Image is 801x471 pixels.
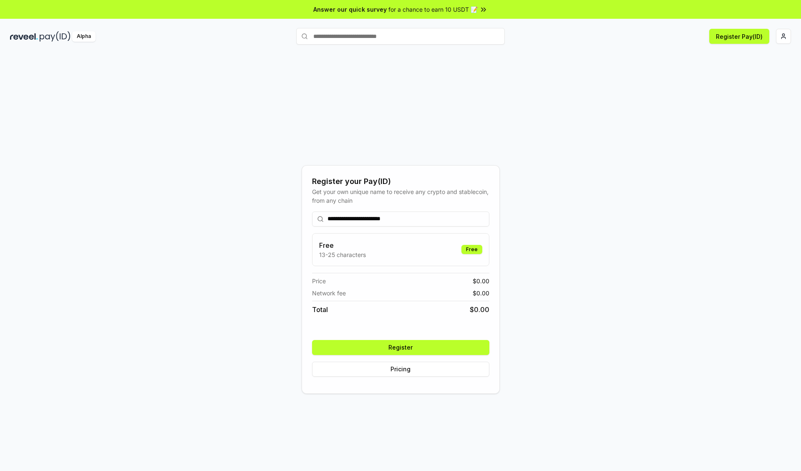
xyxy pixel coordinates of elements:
[312,340,489,355] button: Register
[312,305,328,315] span: Total
[40,31,71,42] img: pay_id
[461,245,482,254] div: Free
[10,31,38,42] img: reveel_dark
[709,29,769,44] button: Register Pay(ID)
[319,240,366,250] h3: Free
[473,289,489,297] span: $ 0.00
[312,277,326,285] span: Price
[312,362,489,377] button: Pricing
[470,305,489,315] span: $ 0.00
[312,187,489,205] div: Get your own unique name to receive any crypto and stablecoin, from any chain
[388,5,478,14] span: for a chance to earn 10 USDT 📝
[72,31,96,42] div: Alpha
[312,176,489,187] div: Register your Pay(ID)
[473,277,489,285] span: $ 0.00
[319,250,366,259] p: 13-25 characters
[313,5,387,14] span: Answer our quick survey
[312,289,346,297] span: Network fee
